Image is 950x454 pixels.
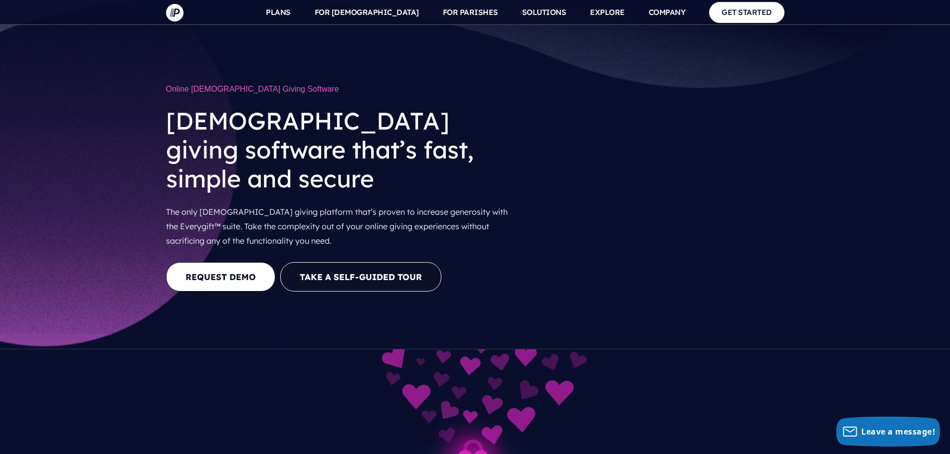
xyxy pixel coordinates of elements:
h1: Online [DEMOGRAPHIC_DATA] Giving Software [166,80,520,99]
span: Leave a message! [861,426,935,437]
a: GET STARTED [709,2,784,22]
a: REQUEST DEMO [166,262,275,292]
button: Leave a message! [836,417,940,447]
h2: [DEMOGRAPHIC_DATA] giving software that’s fast, simple and secure [166,99,520,201]
p: The only [DEMOGRAPHIC_DATA] giving platform that’s proven to increase generosity with the Everygi... [166,201,520,252]
button: Take a Self-guided Tour [280,262,441,292]
picture: everygift-impact [277,351,673,361]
